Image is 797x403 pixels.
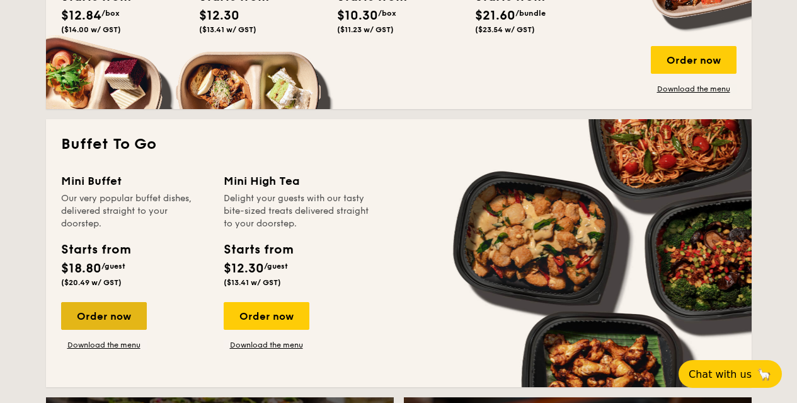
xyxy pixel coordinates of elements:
span: $12.84 [61,8,101,23]
span: ($11.23 w/ GST) [337,25,394,34]
span: $12.30 [199,8,239,23]
span: ($14.00 w/ GST) [61,25,121,34]
div: Order now [651,46,737,74]
h2: Buffet To Go [61,134,737,155]
button: Chat with us🦙 [679,360,782,388]
span: $12.30 [224,261,264,276]
span: $10.30 [337,8,378,23]
div: Order now [224,302,309,330]
div: Mini Buffet [61,172,209,190]
div: Mini High Tea [224,172,371,190]
span: /guest [264,262,288,271]
span: /box [101,9,120,18]
span: /bundle [515,9,546,18]
div: Starts from [224,240,292,259]
span: ($13.41 w/ GST) [224,278,281,287]
span: $21.60 [475,8,515,23]
span: /box [378,9,396,18]
a: Download the menu [224,340,309,350]
span: ($23.54 w/ GST) [475,25,535,34]
a: Download the menu [61,340,147,350]
div: Delight your guests with our tasty bite-sized treats delivered straight to your doorstep. [224,192,371,230]
span: /guest [101,262,125,271]
a: Download the menu [651,84,737,94]
div: Starts from [61,240,130,259]
span: $18.80 [61,261,101,276]
div: Our very popular buffet dishes, delivered straight to your doorstep. [61,192,209,230]
span: 🦙 [757,367,772,382]
span: ($20.49 w/ GST) [61,278,122,287]
div: Order now [61,302,147,330]
span: ($13.41 w/ GST) [199,25,256,34]
span: Chat with us [689,368,752,380]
